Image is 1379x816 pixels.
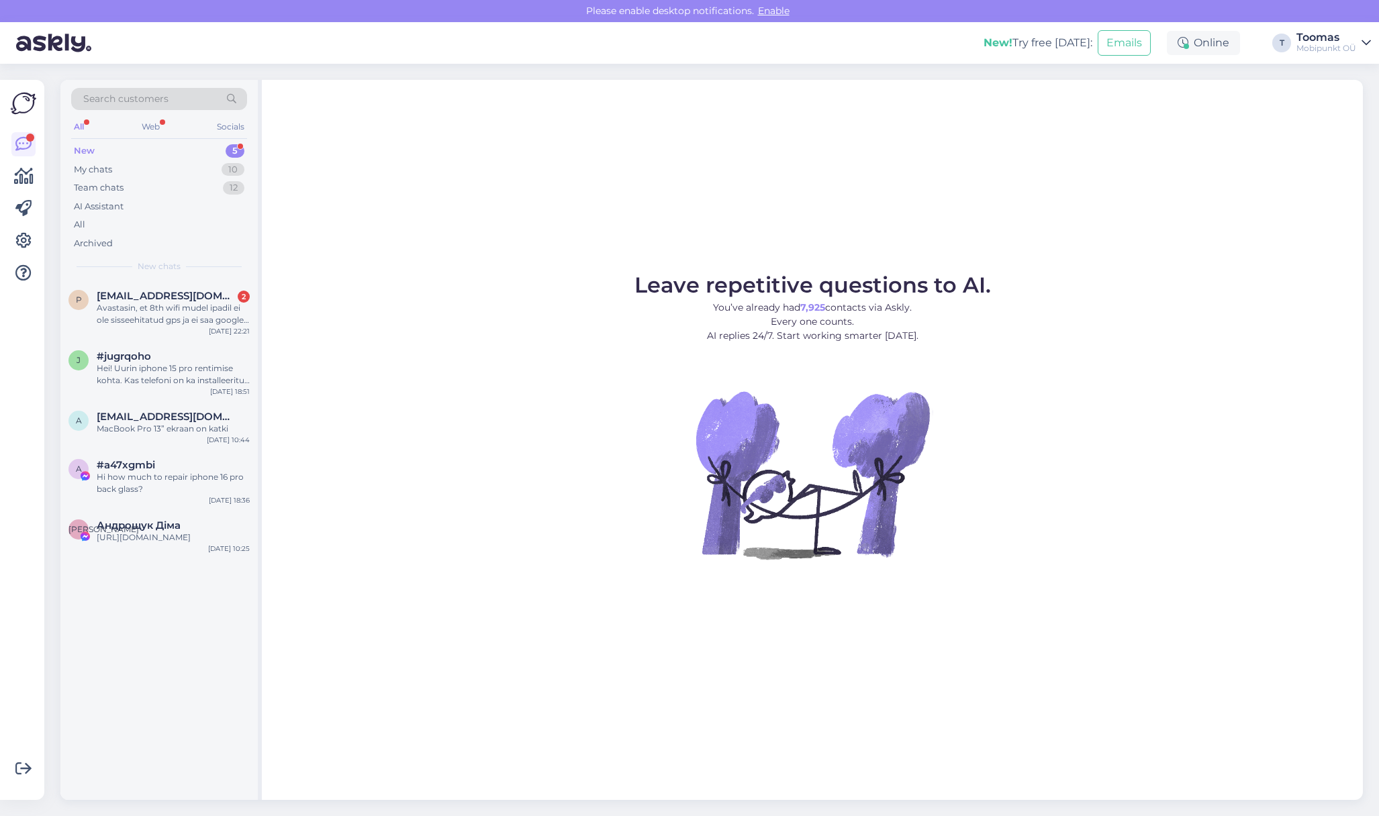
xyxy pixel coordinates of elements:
div: Mobipunkt OÜ [1296,43,1356,54]
div: Toomas [1296,32,1356,43]
span: a [76,415,82,425]
div: 10 [222,163,244,176]
p: You’ve already had contacts via Askly. Every one counts. AI replies 24/7. Start working smarter [... [634,301,991,343]
div: 5 [226,144,244,158]
div: All [71,118,87,136]
div: 2 [238,291,250,303]
div: Try free [DATE]: [984,35,1092,51]
span: arafin@me.com [97,411,236,423]
div: Avastasin, et 8th wifi mudel ipadil ei ole sisseehitatud gps ja ei saa google mapsi kasutada. Mis... [97,302,250,326]
span: #a47xgmbi [97,459,155,471]
div: Archived [74,237,113,250]
img: Askly Logo [11,91,36,116]
div: Socials [214,118,247,136]
span: Leave repetitive questions to AI. [634,272,991,298]
div: AI Assistant [74,200,124,213]
div: MacBook Pro 13” ekraan on katki [97,423,250,435]
b: 7,925 [800,301,825,313]
div: Hei! Uurin iphone 15 pro rentimise kohta. Kas telefoni on ka installeeritud filmimiseks sobilikke... [97,362,250,387]
div: My chats [74,163,112,176]
div: Web [139,118,162,136]
span: a [76,464,82,474]
div: [DATE] 18:36 [209,495,250,505]
a: ToomasMobipunkt OÜ [1296,32,1371,54]
span: Андрощук Діма [97,519,181,531]
span: poldmetsegle@gmail.com [97,290,236,302]
span: #jugrqoho [97,350,151,362]
div: Hi how much to repair iphone 16 pro back glass? [97,471,250,495]
span: Enable [754,5,794,17]
div: T [1272,34,1291,52]
b: New! [984,36,1012,49]
img: No Chat active [692,354,933,595]
span: New chats [138,260,181,272]
span: p [76,295,82,305]
span: Search customers [83,92,169,106]
div: Online [1167,31,1240,55]
div: [DATE] 10:44 [207,435,250,445]
span: [PERSON_NAME] [68,524,139,534]
div: [DATE] 22:21 [209,326,250,336]
button: Emails [1098,30,1151,56]
span: j [77,355,81,365]
div: 12 [223,181,244,195]
div: [URL][DOMAIN_NAME] [97,531,250,544]
div: Team chats [74,181,124,195]
div: [DATE] 18:51 [210,387,250,397]
div: New [74,144,95,158]
div: All [74,218,85,232]
div: [DATE] 10:25 [208,544,250,554]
